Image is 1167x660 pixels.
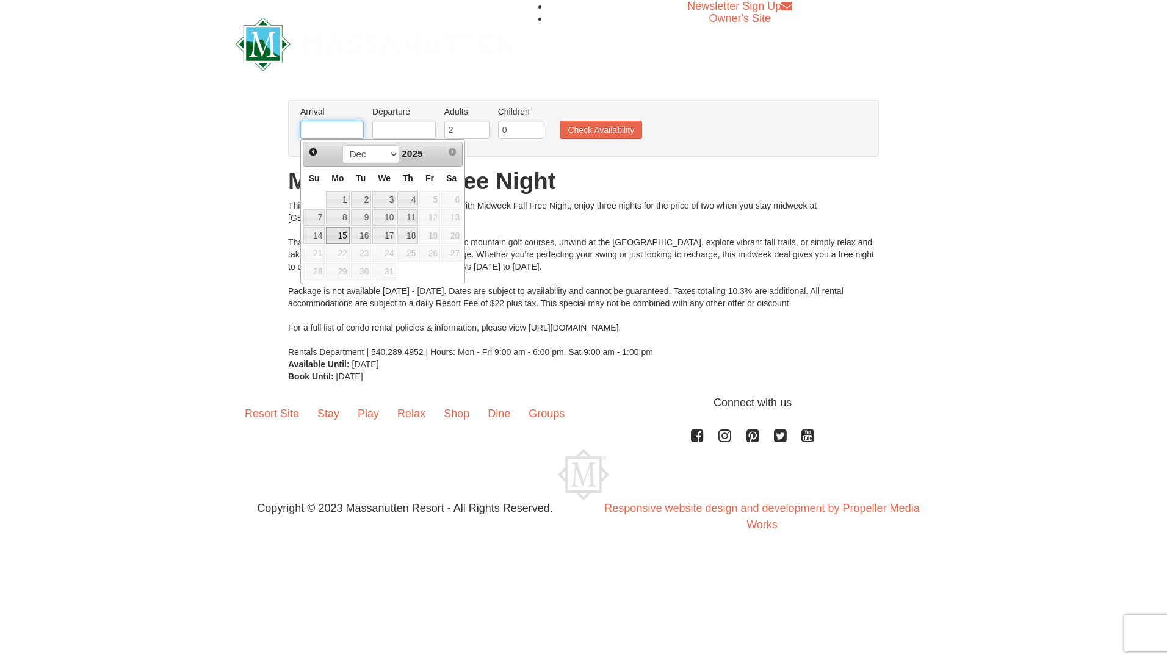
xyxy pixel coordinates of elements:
[397,190,419,209] td: available
[288,169,879,193] h1: Midweek Fall Free Night
[397,209,418,226] a: 11
[351,209,372,226] a: 9
[236,28,515,57] a: Massanutten Resort
[372,262,397,281] td: unAvailable
[519,395,574,432] a: Groups
[419,245,441,263] td: unAvailable
[352,359,379,369] span: [DATE]
[397,209,419,227] td: available
[288,371,334,381] strong: Book Until:
[372,209,397,227] td: available
[372,226,397,245] td: available
[350,190,372,209] td: available
[356,173,366,183] span: Tuesday
[441,227,462,244] span: 20
[326,191,349,208] a: 1
[446,173,457,183] span: Saturday
[435,395,479,432] a: Shop
[308,395,349,432] a: Stay
[397,245,419,263] td: unAvailable
[326,263,349,280] span: 29
[303,262,325,281] td: unAvailable
[403,173,413,183] span: Thursday
[397,226,419,245] td: available
[441,245,462,262] span: 27
[336,371,363,381] span: [DATE]
[479,395,519,432] a: Dine
[325,245,350,263] td: unAvailable
[419,191,440,208] span: 5
[226,500,583,517] p: Copyright © 2023 Massanutten Resort - All Rights Reserved.
[372,263,396,280] span: 31
[388,395,435,432] a: Relax
[303,209,325,227] td: available
[325,190,350,209] td: available
[303,245,325,263] td: unAvailable
[441,226,463,245] td: unAvailable
[288,359,350,369] strong: Available Until:
[305,143,322,160] a: Prev
[402,148,422,159] span: 2025
[372,191,396,208] a: 3
[397,245,418,262] span: 25
[441,191,462,208] span: 6
[441,245,463,263] td: unAvailable
[558,449,609,500] img: Massanutten Resort Logo
[331,173,344,183] span: Monday
[350,245,372,263] td: unAvailable
[236,395,308,432] a: Resort Site
[372,227,396,244] a: 17
[325,226,350,245] td: available
[325,209,350,227] td: available
[378,173,391,183] span: Wednesday
[326,209,349,226] a: 8
[351,227,372,244] a: 16
[447,147,457,157] span: Next
[326,227,349,244] a: 15
[419,209,440,226] span: 12
[425,173,434,183] span: Friday
[372,245,396,262] span: 24
[308,147,318,157] span: Prev
[300,106,364,118] label: Arrival
[326,245,349,262] span: 22
[560,121,642,139] button: Check Availability
[419,245,440,262] span: 26
[325,262,350,281] td: unAvailable
[419,190,441,209] td: unAvailable
[372,209,396,226] a: 10
[397,191,418,208] a: 4
[309,173,320,183] span: Sunday
[372,190,397,209] td: available
[303,227,325,244] a: 14
[236,395,931,411] p: Connect with us
[397,227,418,244] a: 18
[498,106,543,118] label: Children
[351,263,372,280] span: 30
[350,209,372,227] td: available
[236,18,515,71] img: Massanutten Resort Logo
[372,245,397,263] td: unAvailable
[419,209,441,227] td: unAvailable
[709,12,771,24] a: Owner's Site
[303,245,325,262] span: 21
[288,199,879,358] div: This fall, stretch your stay—not your budget! With Midweek Fall Free Night, enjoy three nights fo...
[350,226,372,245] td: available
[441,190,463,209] td: unAvailable
[303,226,325,245] td: available
[303,263,325,280] span: 28
[604,502,919,531] a: Responsive website design and development by Propeller Media Works
[303,209,325,226] a: 7
[419,227,440,244] span: 19
[419,226,441,245] td: unAvailable
[444,143,461,160] a: Next
[349,395,388,432] a: Play
[350,262,372,281] td: unAvailable
[351,245,372,262] span: 23
[351,191,372,208] a: 2
[444,106,490,118] label: Adults
[372,106,436,118] label: Departure
[441,209,462,226] span: 13
[441,209,463,227] td: unAvailable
